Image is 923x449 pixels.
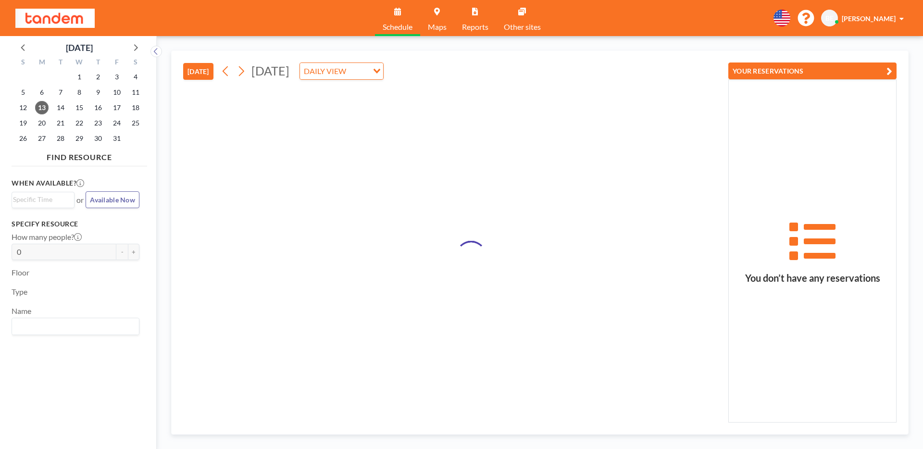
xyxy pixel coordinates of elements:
[91,101,105,114] span: Thursday, October 16, 2025
[35,86,49,99] span: Monday, October 6, 2025
[302,65,348,77] span: DAILY VIEW
[86,191,139,208] button: Available Now
[251,63,289,78] span: [DATE]
[54,132,67,145] span: Tuesday, October 28, 2025
[73,70,86,84] span: Wednesday, October 1, 2025
[383,23,412,31] span: Schedule
[428,23,447,31] span: Maps
[12,318,139,335] div: Search for option
[73,132,86,145] span: Wednesday, October 29, 2025
[129,116,142,130] span: Saturday, October 25, 2025
[73,86,86,99] span: Wednesday, October 8, 2025
[349,65,367,77] input: Search for option
[842,14,896,23] span: [PERSON_NAME]
[126,57,145,69] div: S
[110,70,124,84] span: Friday, October 3, 2025
[15,9,95,28] img: organization-logo
[16,101,30,114] span: Sunday, October 12, 2025
[129,101,142,114] span: Saturday, October 18, 2025
[70,57,89,69] div: W
[129,86,142,99] span: Saturday, October 11, 2025
[16,116,30,130] span: Sunday, October 19, 2025
[107,57,126,69] div: F
[91,116,105,130] span: Thursday, October 23, 2025
[12,220,139,228] h3: Specify resource
[12,232,82,242] label: How many people?
[462,23,488,31] span: Reports
[91,86,105,99] span: Thursday, October 9, 2025
[73,116,86,130] span: Wednesday, October 22, 2025
[12,192,74,207] div: Search for option
[54,116,67,130] span: Tuesday, October 21, 2025
[116,244,128,260] button: -
[300,63,383,79] div: Search for option
[91,70,105,84] span: Thursday, October 2, 2025
[825,14,834,23] span: BE
[728,62,897,79] button: YOUR RESERVATIONS
[13,194,69,205] input: Search for option
[76,195,84,205] span: or
[110,101,124,114] span: Friday, October 17, 2025
[35,132,49,145] span: Monday, October 27, 2025
[16,132,30,145] span: Sunday, October 26, 2025
[504,23,541,31] span: Other sites
[66,41,93,54] div: [DATE]
[33,57,51,69] div: M
[110,132,124,145] span: Friday, October 31, 2025
[12,306,31,316] label: Name
[54,101,67,114] span: Tuesday, October 14, 2025
[35,116,49,130] span: Monday, October 20, 2025
[16,86,30,99] span: Sunday, October 5, 2025
[129,70,142,84] span: Saturday, October 4, 2025
[88,57,107,69] div: T
[14,57,33,69] div: S
[91,132,105,145] span: Thursday, October 30, 2025
[729,272,896,284] h3: You don’t have any reservations
[12,287,27,297] label: Type
[12,149,147,162] h4: FIND RESOURCE
[183,63,213,80] button: [DATE]
[110,86,124,99] span: Friday, October 10, 2025
[12,268,29,277] label: Floor
[54,86,67,99] span: Tuesday, October 7, 2025
[13,320,134,333] input: Search for option
[128,244,139,260] button: +
[73,101,86,114] span: Wednesday, October 15, 2025
[110,116,124,130] span: Friday, October 24, 2025
[35,101,49,114] span: Monday, October 13, 2025
[90,196,135,204] span: Available Now
[51,57,70,69] div: T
